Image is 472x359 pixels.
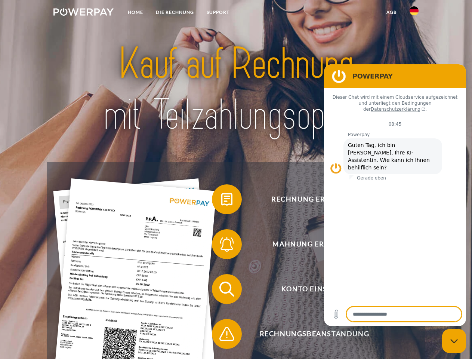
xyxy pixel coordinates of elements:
span: Rechnungsbeanstandung [223,319,406,349]
a: Home [121,6,149,19]
span: Mahnung erhalten? [223,229,406,259]
img: qb_search.svg [218,280,236,298]
img: qb_warning.svg [218,325,236,343]
iframe: Schaltfläche zum Öffnen des Messaging-Fensters; Konversation läuft [442,329,466,353]
button: Mahnung erhalten? [212,229,406,259]
a: agb [380,6,403,19]
a: DIE RECHNUNG [149,6,200,19]
img: title-powerpay_de.svg [71,36,401,143]
a: SUPPORT [200,6,236,19]
button: Rechnungsbeanstandung [212,319,406,349]
iframe: Messaging-Fenster [324,64,466,326]
img: qb_bill.svg [218,190,236,209]
img: de [410,6,419,15]
span: Rechnung erhalten? [223,184,406,214]
img: logo-powerpay-white.svg [53,8,114,16]
img: qb_bell.svg [218,235,236,254]
button: Konto einsehen [212,274,406,304]
span: Konto einsehen [223,274,406,304]
button: Rechnung erhalten? [212,184,406,214]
